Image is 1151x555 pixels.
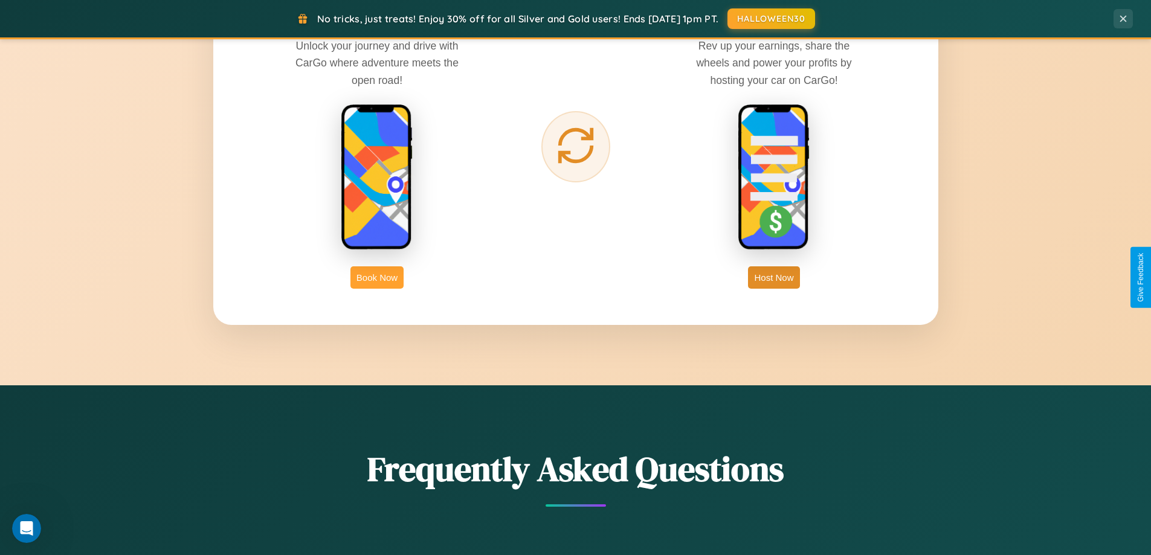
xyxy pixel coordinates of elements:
h2: Frequently Asked Questions [213,446,938,492]
button: Host Now [748,266,799,289]
p: Rev up your earnings, share the wheels and power your profits by hosting your car on CarGo! [683,37,865,88]
div: Give Feedback [1136,253,1145,302]
span: No tricks, just treats! Enjoy 30% off for all Silver and Gold users! Ends [DATE] 1pm PT. [317,13,718,25]
iframe: Intercom live chat [12,514,41,543]
p: Unlock your journey and drive with CarGo where adventure meets the open road! [286,37,468,88]
img: host phone [738,104,810,251]
button: HALLOWEEN30 [727,8,815,29]
img: rent phone [341,104,413,251]
button: Book Now [350,266,404,289]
